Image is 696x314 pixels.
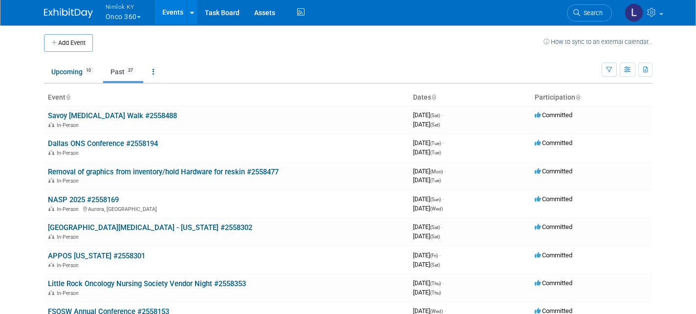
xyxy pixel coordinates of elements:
span: (Thu) [430,290,441,295]
span: [DATE] [413,167,446,175]
a: How to sync to an external calendar... [544,38,652,45]
span: (Wed) [430,206,443,211]
span: [DATE] [413,223,443,230]
span: (Sat) [430,122,440,127]
span: 37 [125,67,136,74]
span: [DATE] [413,279,444,287]
span: (Mon) [430,169,443,174]
a: Little Rock Oncology Nursing Society Vendor Night #2558353 [48,279,246,288]
a: Dallas ONS Conference #2558194 [48,139,158,148]
a: Past37 [103,63,143,81]
span: - [439,251,441,259]
img: In-Person Event [48,122,54,127]
span: In-Person [57,290,82,296]
img: In-Person Event [48,206,54,211]
th: Participation [531,89,652,106]
span: In-Person [57,178,82,184]
span: Committed [535,223,572,230]
span: [DATE] [413,261,440,268]
span: (Tue) [430,150,441,155]
span: (Sat) [430,113,440,118]
span: [DATE] [413,205,443,212]
span: [DATE] [413,195,444,203]
span: (Sat) [430,262,440,268]
span: In-Person [57,234,82,240]
span: [DATE] [413,232,440,240]
span: In-Person [57,122,82,128]
span: - [442,139,444,147]
th: Event [44,89,409,106]
span: [DATE] [413,111,443,119]
span: [DATE] [413,121,440,128]
th: Dates [409,89,531,106]
span: In-Person [57,150,82,156]
a: Sort by Participation Type [575,93,580,101]
a: Upcoming10 [44,63,101,81]
span: Committed [535,195,572,203]
a: Removal of graphics from inventory/hold Hardware for reskin #2558477 [48,167,279,176]
span: Committed [535,251,572,259]
span: (Sun) [430,197,441,202]
span: Search [580,9,603,17]
span: (Fri) [430,253,438,258]
img: Luc Schaefer [625,3,643,22]
a: [GEOGRAPHIC_DATA][MEDICAL_DATA] - [US_STATE] #2558302 [48,223,252,232]
a: Savoy [MEDICAL_DATA] Walk #2558488 [48,111,177,120]
span: (Tue) [430,141,441,146]
span: (Thu) [430,281,441,286]
span: In-Person [57,206,82,212]
span: [DATE] [413,176,441,184]
span: - [442,279,444,287]
span: (Sat) [430,234,440,239]
a: Sort by Start Date [431,93,436,101]
img: In-Person Event [48,234,54,239]
img: In-Person Event [48,262,54,267]
a: Sort by Event Name [65,93,70,101]
span: [DATE] [413,289,441,296]
span: (Wed) [430,309,443,314]
img: ExhibitDay [44,8,93,18]
span: - [441,111,443,119]
span: [DATE] [413,139,444,147]
span: - [442,195,444,203]
button: Add Event [44,34,93,52]
span: - [444,167,446,175]
span: In-Person [57,262,82,269]
img: In-Person Event [48,290,54,295]
span: Committed [535,111,572,119]
div: Aurora, [GEOGRAPHIC_DATA] [48,205,405,212]
span: Nimlok KY [106,1,141,12]
span: Committed [535,167,572,175]
span: [DATE] [413,251,441,259]
img: In-Person Event [48,178,54,183]
span: (Sat) [430,225,440,230]
img: In-Person Event [48,150,54,155]
span: (Tue) [430,178,441,183]
span: Committed [535,279,572,287]
a: Search [567,4,612,21]
span: Committed [535,139,572,147]
span: 10 [83,67,94,74]
span: - [441,223,443,230]
a: NASP 2025 #2558169 [48,195,119,204]
span: [DATE] [413,148,441,156]
a: APPOS [US_STATE] #2558301 [48,251,145,260]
